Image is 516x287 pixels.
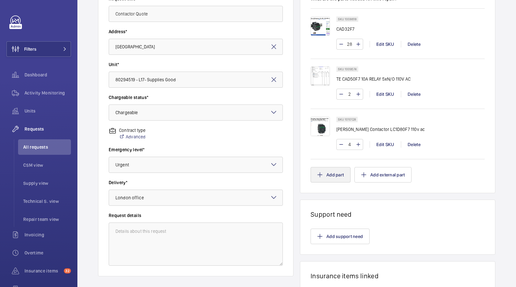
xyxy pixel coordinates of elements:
span: CSM view [23,162,71,168]
span: Requests [25,126,71,132]
span: Repair team view [23,216,71,223]
button: Add part [311,167,351,183]
span: 32 [64,268,71,273]
span: Chargeable [115,110,138,115]
p: SKU 1008618 [338,18,357,20]
img: clF1b-2Cgzt67vwt-s-7HlZxhkGX_QFBYHCjRPEVwZIiZ3hb.png [311,66,330,86]
span: Supply view [23,180,71,186]
p: SKU 1009574 [338,68,357,70]
label: Delivery* [109,179,283,186]
span: Activity Monitoring [25,90,71,96]
span: Urgent [115,162,129,167]
input: Type request title [109,6,283,22]
p: TE CAD50F7 10A RELAY 5xN/O 110V AC [336,76,411,82]
p: SKU 1010128 [338,118,356,121]
p: [PERSON_NAME] Contactor LC1D80F7 110v ac [336,126,425,133]
label: Chargeable status* [109,94,283,101]
button: Add support need [311,229,370,244]
div: Delete [401,41,427,47]
span: Dashboard [25,72,71,78]
span: Technical S. view [23,198,71,204]
div: Edit SKU [370,41,401,47]
label: Request details [109,212,283,219]
input: Enter unit [109,72,283,88]
button: Filters [6,41,71,57]
span: Filters [24,46,36,52]
p: CAD32F7 [336,26,362,32]
h1: Support need [311,210,485,218]
div: Delete [401,141,427,148]
button: Add external part [354,167,412,183]
label: Unit* [109,61,283,68]
span: All requests [23,144,71,150]
div: Edit SKU [370,141,401,148]
label: Address* [109,28,283,35]
label: Emergency level* [109,146,283,153]
span: Insurance items [25,268,61,274]
input: Enter address [109,39,283,55]
p: Contract type [119,127,145,134]
span: London office [115,195,144,200]
img: eXEAv8mX8KAx4BzRQEWlbhjtEjtILraWnsrLn2bgqLTHk5H-.png [311,16,330,36]
span: Overtime [25,250,71,256]
a: Advanced [119,134,145,140]
div: Delete [401,91,427,97]
span: Units [25,108,71,114]
div: Edit SKU [370,91,401,97]
h1: Insurance items linked [311,272,485,280]
span: Invoicing [25,232,71,238]
img: N119mDS9QyH7wlug5D00Ks2KIrHVylBpLxxXABrpNu06yQ4W.png [311,117,330,136]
